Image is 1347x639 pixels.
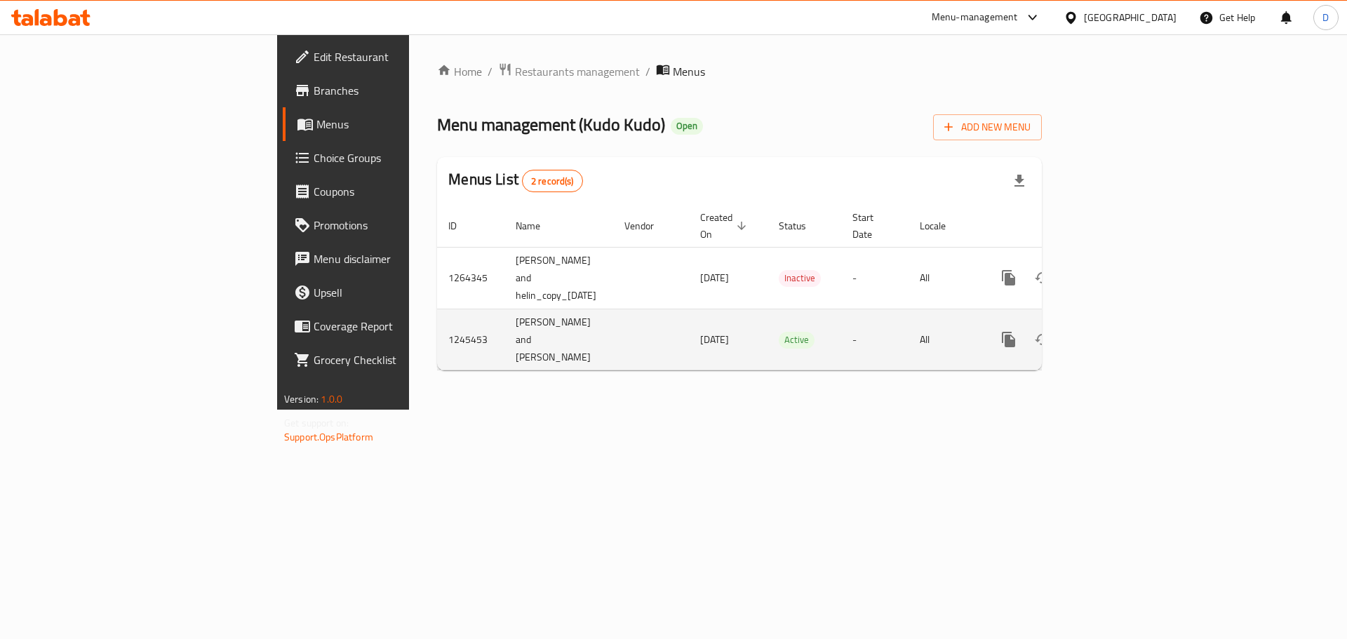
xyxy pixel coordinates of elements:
[314,82,491,99] span: Branches
[314,149,491,166] span: Choice Groups
[1026,323,1059,356] button: Change Status
[283,74,502,107] a: Branches
[437,109,665,140] span: Menu management ( Kudo Kudo )
[314,48,491,65] span: Edit Restaurant
[437,62,1042,81] nav: breadcrumb
[316,116,491,133] span: Menus
[944,119,1031,136] span: Add New Menu
[1003,164,1036,198] div: Export file
[283,276,502,309] a: Upsell
[515,63,640,80] span: Restaurants management
[1026,261,1059,295] button: Change Status
[992,323,1026,356] button: more
[314,250,491,267] span: Menu disclaimer
[283,343,502,377] a: Grocery Checklist
[516,217,558,234] span: Name
[645,63,650,80] li: /
[700,269,729,287] span: [DATE]
[314,284,491,301] span: Upsell
[909,309,981,370] td: All
[314,217,491,234] span: Promotions
[283,40,502,74] a: Edit Restaurant
[314,351,491,368] span: Grocery Checklist
[981,205,1138,248] th: Actions
[283,107,502,141] a: Menus
[504,309,613,370] td: [PERSON_NAME] and [PERSON_NAME]
[448,169,582,192] h2: Menus List
[992,261,1026,295] button: more
[932,9,1018,26] div: Menu-management
[498,62,640,81] a: Restaurants management
[933,114,1042,140] button: Add New Menu
[779,270,821,287] div: Inactive
[920,217,964,234] span: Locale
[779,332,815,349] div: Active
[624,217,672,234] span: Vendor
[852,209,892,243] span: Start Date
[284,428,373,446] a: Support.OpsPlatform
[779,332,815,348] span: Active
[321,390,342,408] span: 1.0.0
[283,242,502,276] a: Menu disclaimer
[314,318,491,335] span: Coverage Report
[283,175,502,208] a: Coupons
[779,270,821,286] span: Inactive
[504,247,613,309] td: [PERSON_NAME] and helin_copy_[DATE]
[700,330,729,349] span: [DATE]
[1322,10,1329,25] span: D
[779,217,824,234] span: Status
[448,217,475,234] span: ID
[522,170,583,192] div: Total records count
[523,175,582,188] span: 2 record(s)
[671,118,703,135] div: Open
[671,120,703,132] span: Open
[283,141,502,175] a: Choice Groups
[283,208,502,242] a: Promotions
[700,209,751,243] span: Created On
[1084,10,1177,25] div: [GEOGRAPHIC_DATA]
[909,247,981,309] td: All
[284,414,349,432] span: Get support on:
[841,247,909,309] td: -
[437,205,1138,371] table: enhanced table
[284,390,319,408] span: Version:
[314,183,491,200] span: Coupons
[673,63,705,80] span: Menus
[841,309,909,370] td: -
[283,309,502,343] a: Coverage Report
